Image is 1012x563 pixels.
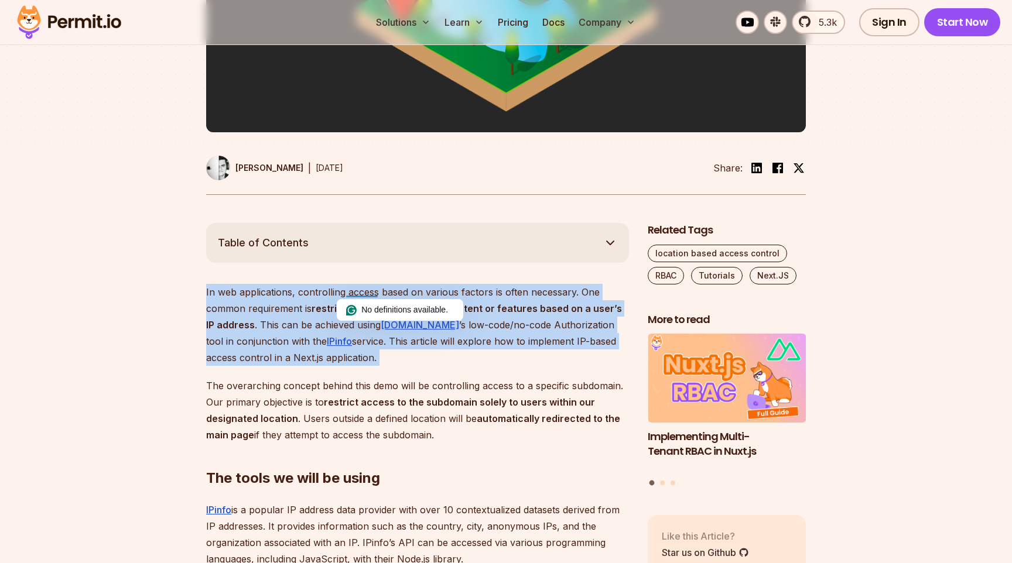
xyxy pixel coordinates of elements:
span: 5.3k [812,15,837,29]
p: The overarching concept behind this demo will be controlling access to a specific subdomain. Our ... [206,377,629,443]
a: IPinfo [206,504,231,516]
button: Learn [440,11,488,34]
a: Tutorials [691,267,743,284]
a: 5.3k [792,11,845,34]
img: Implementing Multi-Tenant RBAC in Nuxt.js [648,334,806,423]
a: [DOMAIN_NAME] [381,319,459,331]
a: Implementing Multi-Tenant RBAC in Nuxt.jsImplementing Multi-Tenant RBAC in Nuxt.js [648,334,806,473]
img: facebook [771,161,785,175]
button: Go to slide 2 [660,480,665,485]
a: Pricing [493,11,533,34]
button: Table of Contents [206,223,629,263]
a: Docs [538,11,569,34]
p: [PERSON_NAME] [235,162,303,174]
h2: More to read [648,313,806,327]
li: Share: [713,161,743,175]
div: | [308,161,311,175]
strong: restrict access to the subdomain solely to users within our designated location [206,396,595,424]
a: [PERSON_NAME] [206,156,303,180]
span: Table of Contents [218,235,309,251]
p: Like this Article? [662,529,749,543]
h2: Related Tags [648,223,806,238]
time: [DATE] [316,163,343,173]
a: Next.JS [750,267,796,284]
h3: Implementing Multi-Tenant RBAC in Nuxt.js [648,430,806,459]
button: Go to slide 1 [649,480,655,486]
a: Star us on Github [662,545,749,559]
img: Permit logo [12,2,126,42]
a: RBAC [648,267,684,284]
p: In web applications, controlling access based on various factors is often necessary. One common r... [206,284,629,366]
li: 1 of 3 [648,334,806,473]
button: Solutions [371,11,435,34]
a: Start Now [924,8,1001,36]
h2: The tools we will be using [206,422,629,488]
button: Go to slide 3 [671,480,675,485]
div: Posts [648,334,806,487]
a: IPinfo [327,335,352,347]
img: Filip Grebowski [206,156,231,180]
img: twitter [793,162,805,174]
strong: automatically redirected to the main page [206,413,620,441]
a: location based access control [648,245,787,262]
a: Sign In [859,8,919,36]
strong: restricting access to certain content or features based on a user’s IP address [206,303,622,331]
img: linkedin [750,161,764,175]
button: Company [574,11,640,34]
